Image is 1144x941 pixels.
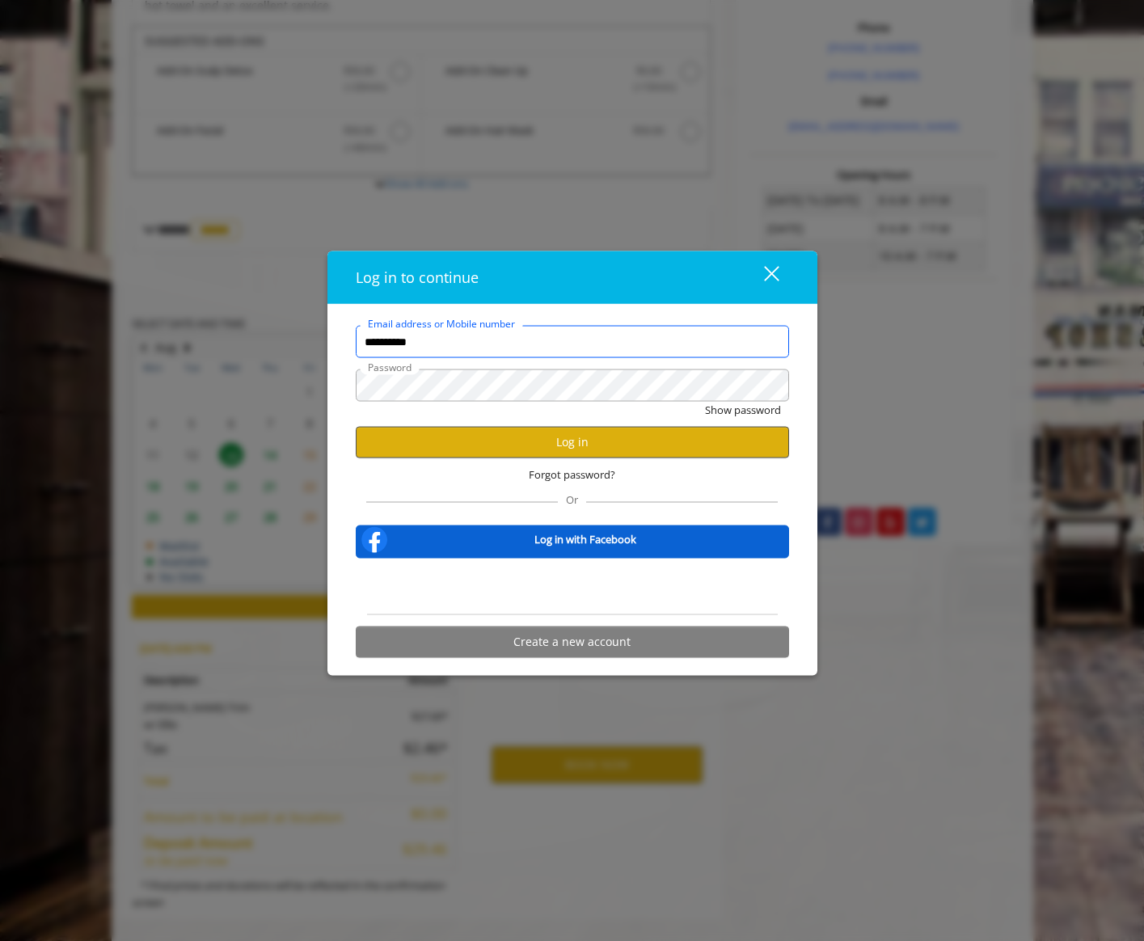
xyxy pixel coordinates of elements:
span: Log in to continue [356,268,479,287]
input: Email address or Mobile number [356,326,789,358]
input: Password [356,369,789,402]
button: close dialog [734,260,789,293]
label: Email address or Mobile number [360,316,523,331]
span: Forgot password? [529,466,615,483]
b: Log in with Facebook [534,531,636,548]
span: Or [558,492,586,506]
iframe: Sign in with Google Button [483,568,661,604]
img: facebook-logo [358,523,390,555]
label: Password [360,360,420,375]
button: Create a new account [356,626,789,657]
button: Log in [356,426,789,458]
button: Show password [705,402,781,419]
div: close dialog [745,265,778,289]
